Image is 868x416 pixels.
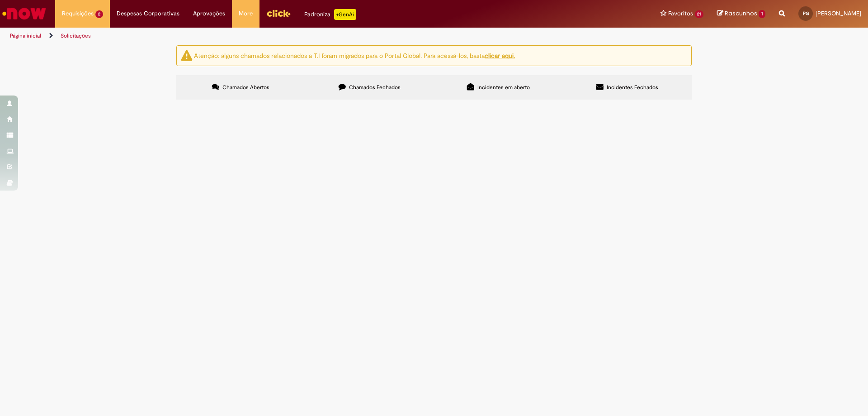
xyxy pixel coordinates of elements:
[7,28,572,44] ul: Trilhas de página
[668,9,693,18] span: Favoritos
[695,10,704,18] span: 21
[1,5,47,23] img: ServiceNow
[222,84,269,91] span: Chamados Abertos
[607,84,658,91] span: Incidentes Fechados
[334,9,356,20] p: +GenAi
[725,9,757,18] span: Rascunhos
[62,9,94,18] span: Requisições
[485,51,515,59] a: clicar aqui.
[61,32,91,39] a: Solicitações
[816,10,861,17] span: [PERSON_NAME]
[759,10,765,18] span: 1
[349,84,401,91] span: Chamados Fechados
[193,9,225,18] span: Aprovações
[95,10,103,18] span: 2
[194,51,515,59] ng-bind-html: Atenção: alguns chamados relacionados a T.I foram migrados para o Portal Global. Para acessá-los,...
[477,84,530,91] span: Incidentes em aberto
[239,9,253,18] span: More
[117,9,179,18] span: Despesas Corporativas
[803,10,809,16] span: PG
[717,10,765,18] a: Rascunhos
[304,9,356,20] div: Padroniza
[10,32,41,39] a: Página inicial
[266,6,291,20] img: click_logo_yellow_360x200.png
